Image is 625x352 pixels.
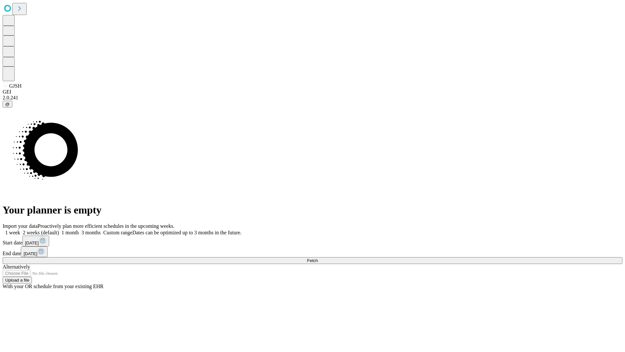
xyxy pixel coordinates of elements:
span: Fetch [307,258,318,263]
span: Import your data [3,223,38,229]
span: Proactively plan more efficient schedules in the upcoming weeks. [38,223,174,229]
span: Custom range [103,230,132,235]
h1: Your planner is empty [3,204,622,216]
span: @ [5,102,10,107]
button: Fetch [3,257,622,264]
span: Dates can be optimized up to 3 months in the future. [132,230,242,235]
span: 1 week [5,230,20,235]
span: [DATE] [25,241,39,245]
div: 2.0.241 [3,95,622,101]
div: GEI [3,89,622,95]
button: [DATE] [22,236,49,246]
span: With your OR schedule from your existing EHR [3,284,104,289]
button: Upload a file [3,277,32,284]
div: Start date [3,236,622,246]
div: End date [3,246,622,257]
span: GJSH [9,83,21,89]
span: Alternatively [3,264,30,270]
span: 3 months [81,230,101,235]
span: 2 weeks (default) [23,230,59,235]
button: [DATE] [21,246,48,257]
span: [DATE] [23,251,37,256]
span: 1 month [62,230,79,235]
button: @ [3,101,12,108]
